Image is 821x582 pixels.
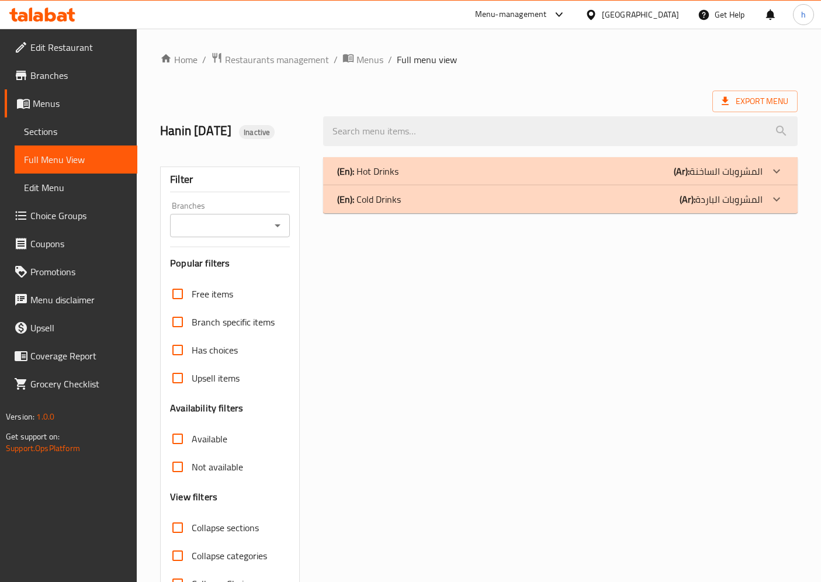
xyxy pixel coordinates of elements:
[30,237,128,251] span: Coupons
[30,40,128,54] span: Edit Restaurant
[602,8,679,21] div: [GEOGRAPHIC_DATA]
[323,116,798,146] input: search
[680,190,695,208] b: (Ar):
[674,164,763,178] p: المشروبات الساخنة
[30,349,128,363] span: Coverage Report
[24,181,128,195] span: Edit Menu
[5,230,137,258] a: Coupons
[30,321,128,335] span: Upsell
[225,53,329,67] span: Restaurants management
[680,192,763,206] p: المشروبات الباردة
[337,162,354,180] b: (En):
[192,549,267,563] span: Collapse categories
[36,409,54,424] span: 1.0.0
[170,490,217,504] h3: View filters
[337,164,399,178] p: Hot Drinks
[5,314,137,342] a: Upsell
[15,117,137,145] a: Sections
[801,8,806,21] span: h
[192,315,275,329] span: Branch specific items
[5,202,137,230] a: Choice Groups
[211,52,329,67] a: Restaurants management
[722,94,788,109] span: Export Menu
[202,53,206,67] li: /
[6,441,80,456] a: Support.OpsPlatform
[15,145,137,174] a: Full Menu View
[269,217,286,234] button: Open
[475,8,547,22] div: Menu-management
[24,153,128,167] span: Full Menu View
[170,167,290,192] div: Filter
[192,460,243,474] span: Not available
[160,122,309,140] h2: Hanin [DATE]
[6,429,60,444] span: Get support on:
[323,185,798,213] div: (En): Cold Drinks(Ar):المشروبات الباردة
[323,157,798,185] div: (En): Hot Drinks(Ar):المشروبات الساخنة
[160,52,798,67] nav: breadcrumb
[5,258,137,286] a: Promotions
[15,174,137,202] a: Edit Menu
[337,190,354,208] b: (En):
[24,124,128,138] span: Sections
[5,89,137,117] a: Menus
[6,409,34,424] span: Version:
[5,286,137,314] a: Menu disclaimer
[30,209,128,223] span: Choice Groups
[192,521,259,535] span: Collapse sections
[192,432,227,446] span: Available
[30,265,128,279] span: Promotions
[160,53,198,67] a: Home
[192,287,233,301] span: Free items
[192,343,238,357] span: Has choices
[239,127,275,138] span: Inactive
[170,401,243,415] h3: Availability filters
[5,33,137,61] a: Edit Restaurant
[170,257,290,270] h3: Popular filters
[388,53,392,67] li: /
[337,192,401,206] p: Cold Drinks
[30,293,128,307] span: Menu disclaimer
[239,125,275,139] div: Inactive
[33,96,128,110] span: Menus
[674,162,690,180] b: (Ar):
[192,371,240,385] span: Upsell items
[5,61,137,89] a: Branches
[356,53,383,67] span: Menus
[5,342,137,370] a: Coverage Report
[397,53,457,67] span: Full menu view
[712,91,798,112] span: Export Menu
[30,377,128,391] span: Grocery Checklist
[5,370,137,398] a: Grocery Checklist
[342,52,383,67] a: Menus
[30,68,128,82] span: Branches
[334,53,338,67] li: /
